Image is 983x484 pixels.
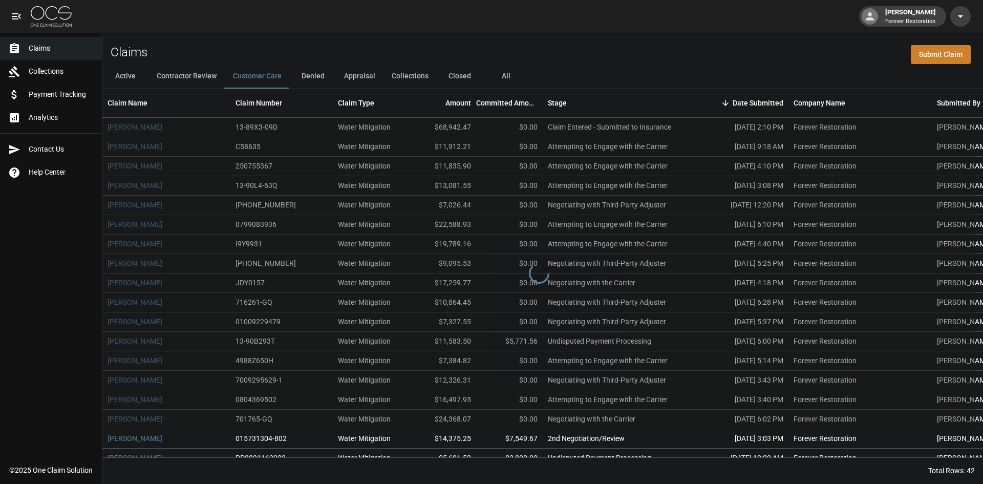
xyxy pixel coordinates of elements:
a: Submit Claim [911,45,971,64]
button: Customer Care [225,64,290,89]
div: [PERSON_NAME] [881,7,940,26]
div: $14,375.25 [410,429,476,449]
div: PP0021162282 [236,453,286,463]
a: [PERSON_NAME] [108,453,162,463]
div: Claim Type [338,89,374,117]
button: Closed [437,64,483,89]
div: [DATE] 3:03 PM [696,429,788,449]
span: Payment Tracking [29,89,94,100]
div: Water Mitigation [338,433,391,444]
button: open drawer [6,6,27,27]
div: $3,800.00 [476,449,543,468]
span: Claims [29,43,94,54]
button: Active [102,64,148,89]
img: ocs-logo-white-transparent.png [31,6,72,27]
button: All [483,64,529,89]
button: Denied [290,64,336,89]
div: $5,601.52 [410,449,476,468]
div: Submitted By [937,89,980,117]
div: 2nd Negotiation/Review [548,433,625,444]
span: Help Center [29,167,94,178]
div: Company Name [788,89,932,117]
a: [PERSON_NAME] [108,433,162,444]
div: $7,549.67 [476,429,543,449]
div: Stage [548,89,567,117]
div: Date Submitted [696,89,788,117]
div: Forever Restoration [794,433,857,444]
div: Claim Number [230,89,333,117]
div: Water Mitigation [338,453,391,463]
span: Analytics [29,112,94,123]
div: Date Submitted [733,89,783,117]
div: Committed Amount [476,89,538,117]
div: [DATE] 10:22 AM [696,449,788,468]
div: Claim Number [236,89,282,117]
div: Amount [410,89,476,117]
button: Appraisal [336,64,383,89]
div: Claim Type [333,89,410,117]
p: Forever Restoration [885,17,936,26]
div: Amount [445,89,471,117]
div: © 2025 One Claim Solution [9,465,93,475]
h2: Claims [111,45,147,60]
div: Claim Name [102,89,230,117]
div: dynamic tabs [102,64,983,89]
div: Forever Restoration [794,453,857,463]
div: Stage [543,89,696,117]
button: Collections [383,64,437,89]
span: Collections [29,66,94,77]
div: Undisputed Payment Processing [548,453,651,463]
div: Committed Amount [476,89,543,117]
button: Sort [718,96,733,110]
button: Contractor Review [148,64,225,89]
span: Contact Us [29,144,94,155]
div: 015731304-802 [236,433,287,444]
div: Total Rows: 42 [928,466,975,476]
div: Claim Name [108,89,147,117]
div: Company Name [794,89,845,117]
